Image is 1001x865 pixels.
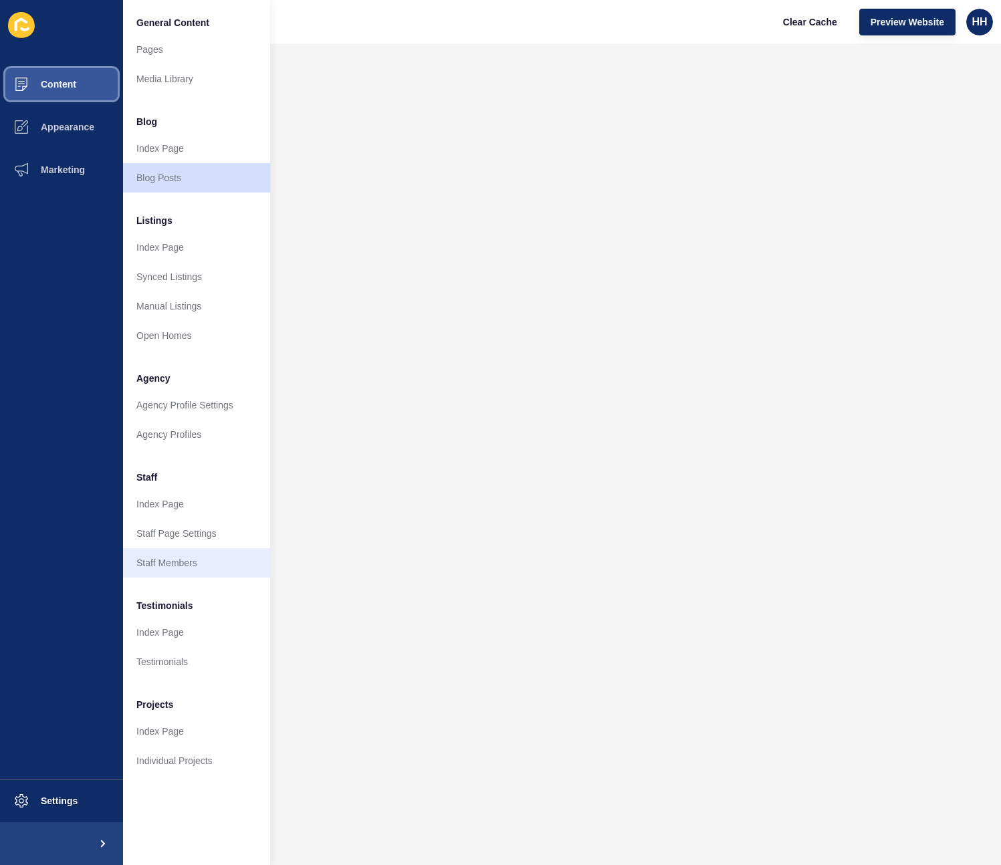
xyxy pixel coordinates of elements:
[123,489,270,519] a: Index Page
[123,390,270,420] a: Agency Profile Settings
[123,291,270,321] a: Manual Listings
[136,698,173,711] span: Projects
[772,9,849,35] button: Clear Cache
[123,163,270,193] a: Blog Posts
[123,134,270,163] a: Index Page
[136,115,157,128] span: Blog
[136,372,171,385] span: Agency
[136,599,193,612] span: Testimonials
[136,16,209,29] span: General Content
[123,262,270,291] a: Synced Listings
[136,471,157,484] span: Staff
[123,717,270,746] a: Index Page
[783,15,837,29] span: Clear Cache
[972,15,987,29] span: HH
[871,15,944,29] span: Preview Website
[123,746,270,775] a: Individual Projects
[123,519,270,548] a: Staff Page Settings
[123,64,270,94] a: Media Library
[123,233,270,262] a: Index Page
[123,420,270,449] a: Agency Profiles
[859,9,956,35] button: Preview Website
[123,647,270,676] a: Testimonials
[123,618,270,647] a: Index Page
[123,35,270,64] a: Pages
[123,321,270,350] a: Open Homes
[123,548,270,578] a: Staff Members
[136,214,173,227] span: Listings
